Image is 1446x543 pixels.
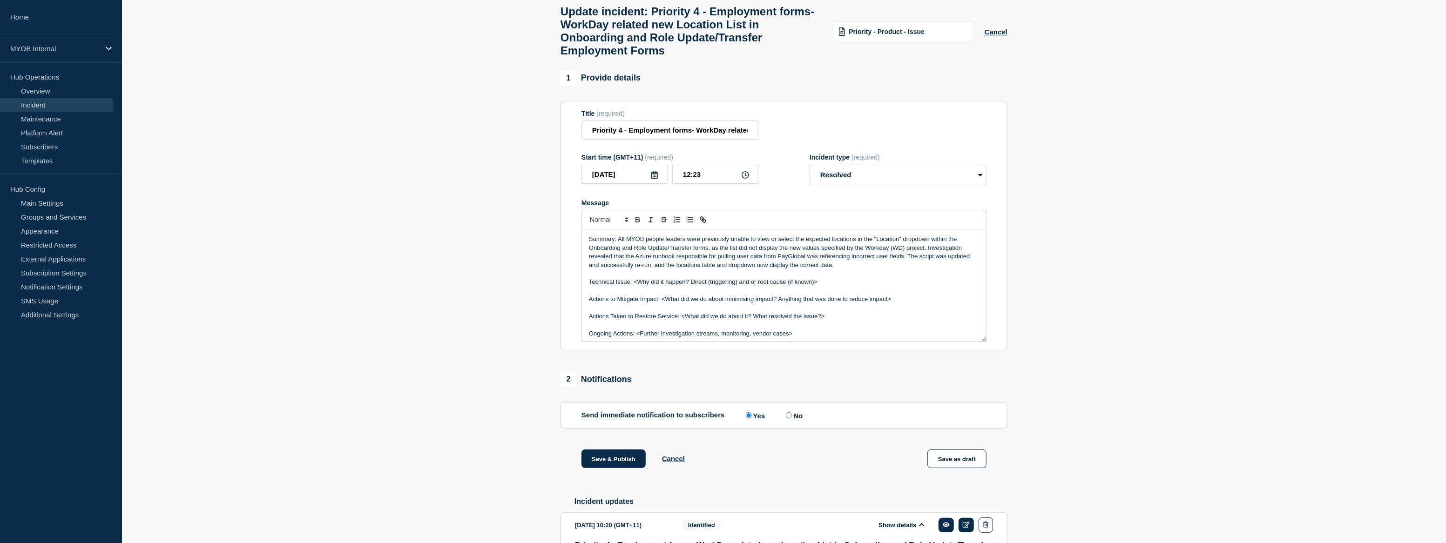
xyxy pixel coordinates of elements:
[746,412,752,418] input: Yes
[683,214,696,225] button: Toggle bulleted list
[596,110,625,117] span: (required)
[581,449,646,468] button: Save & Publish
[561,371,576,387] span: 2
[810,165,987,185] select: Incident type
[589,295,979,303] p: Actions to Mitigate Impact: <What did we do about minimising impact? Anything that was done to re...
[589,278,979,286] p: Technical Issue: <Why did it happen? Direct (triggering) and or root cause (if known)>
[581,199,987,207] div: Message
[985,28,1007,36] button: Cancel
[743,411,765,420] label: Yes
[696,214,709,225] button: Toggle link
[662,455,685,463] button: Cancel
[586,214,631,225] span: Font size
[561,371,632,387] div: Notifications
[582,229,986,341] div: Message
[589,329,979,338] p: Ongoing Actions: <Further investigation streams, monitoring, vendor cases>
[581,154,758,161] div: Start time (GMT+11)
[581,110,758,117] div: Title
[581,411,725,420] p: Send immediate notification to subscribers
[561,70,641,86] div: Provide details
[849,28,925,35] span: Priority - Product - Issue
[574,497,1007,506] h2: Incident updates
[927,449,987,468] button: Save as draft
[851,154,880,161] span: (required)
[581,165,668,184] input: YYYY-MM-DD
[672,165,758,184] input: HH:MM
[682,520,721,530] span: Identified
[631,214,644,225] button: Toggle bold text
[839,27,845,36] img: template icon
[581,121,758,140] input: Title
[670,214,683,225] button: Toggle ordered list
[786,412,792,418] input: No
[644,214,657,225] button: Toggle italic text
[810,154,987,161] div: Incident type
[10,45,100,53] p: MYOB Internal
[657,214,670,225] button: Toggle strikethrough text
[561,70,576,86] span: 1
[581,411,987,420] div: Send immediate notification to subscribers
[784,411,803,420] label: No
[589,312,979,321] p: Actions Taken to Restore Service: <What did we do about it? What resolved the issue?>
[589,235,979,269] p: Summary: All MYOB people leaders were previously unable to view or select the expected locations ...
[575,517,668,533] div: [DATE] 10:20 (GMT+11)
[876,521,927,529] button: Show details
[561,5,822,57] h1: Update incident: Priority 4 - Employment forms- WorkDay related new Location List in Onboarding a...
[645,154,673,161] span: (required)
